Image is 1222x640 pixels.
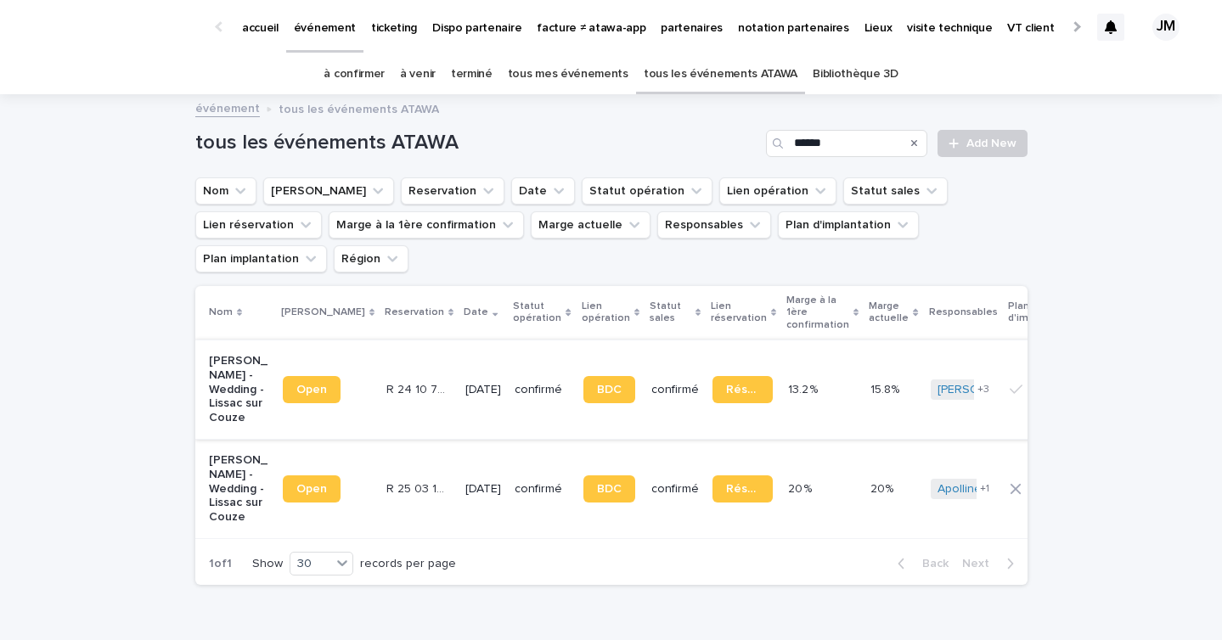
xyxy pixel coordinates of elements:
button: Lien réservation [195,211,322,239]
p: Reservation [385,303,444,322]
a: BDC [583,376,635,403]
input: Search [766,130,927,157]
button: Marge à la 1ère confirmation [329,211,524,239]
p: [DATE] [465,482,501,497]
p: confirmé [651,383,699,397]
p: Plan d'implantation [1008,297,1078,328]
a: Réservation [712,376,773,403]
button: Marge actuelle [531,211,650,239]
a: événement [195,98,260,117]
button: Reservation [401,177,504,205]
button: Statut opération [582,177,712,205]
a: BDC [583,475,635,502]
p: 20 % [788,479,815,497]
a: à confirmer [324,54,385,94]
button: Statut sales [843,177,948,205]
span: + 3 [977,385,989,395]
a: Bibliothèque 3D [813,54,898,94]
a: tous les événements ATAWA [644,54,797,94]
div: JM [1152,14,1180,41]
p: [DATE] [465,383,501,397]
span: BDC [597,384,622,396]
p: Responsables [929,303,998,322]
button: Back [884,556,955,571]
span: Next [962,558,1000,570]
a: terminé [451,54,493,94]
p: R 24 10 771 [386,379,450,397]
span: Réservation [726,483,759,495]
p: 13.2 % [788,379,821,397]
span: Open [296,483,327,495]
p: Lien réservation [711,297,767,328]
p: confirmé [651,482,699,497]
p: Nom [209,303,233,322]
button: Date [511,177,575,205]
a: Open [283,475,341,502]
p: [PERSON_NAME] - Wedding - Lissac sur Couze [209,354,269,425]
button: Nom [195,177,256,205]
button: Lien opération [719,177,836,205]
span: Open [296,384,327,396]
button: Lien Stacker [263,177,394,205]
a: [PERSON_NAME] [938,383,1030,397]
p: records per page [360,557,456,571]
p: confirmé [515,383,569,397]
a: Open [283,376,341,403]
a: Réservation [712,475,773,502]
p: Show [252,557,283,571]
p: Marge actuelle [869,297,909,328]
a: tous mes événements [508,54,628,94]
button: Plan d'implantation [778,211,919,239]
span: Réservation [726,384,759,396]
p: R 25 03 1494 [386,479,450,497]
span: + 1 [980,484,989,494]
button: Plan implantation [195,245,327,272]
span: Add New [966,138,1016,149]
p: Date [464,303,488,322]
p: 1 of 1 [195,543,245,585]
p: tous les événements ATAWA [279,98,439,117]
button: Next [955,556,1028,571]
p: 15.8% [870,379,903,397]
div: 30 [290,555,331,573]
p: Statut opération [513,297,561,328]
p: [PERSON_NAME] [281,303,365,322]
button: Région [334,245,408,272]
p: Statut sales [650,297,691,328]
p: confirmé [515,482,569,497]
a: à venir [400,54,436,94]
button: Responsables [657,211,771,239]
img: Ls34BcGeRexTGTNfXpUC [34,10,199,44]
h1: tous les événements ATAWA [195,131,760,155]
span: Back [912,558,949,570]
p: Marge à la 1ère confirmation [786,291,849,334]
a: Add New [938,130,1027,157]
span: BDC [597,483,622,495]
p: Lien opération [582,297,630,328]
p: [PERSON_NAME] - Wedding - Lissac sur Couze [209,453,269,525]
a: Apolline Vion [938,482,1010,497]
p: 20% [870,479,897,497]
